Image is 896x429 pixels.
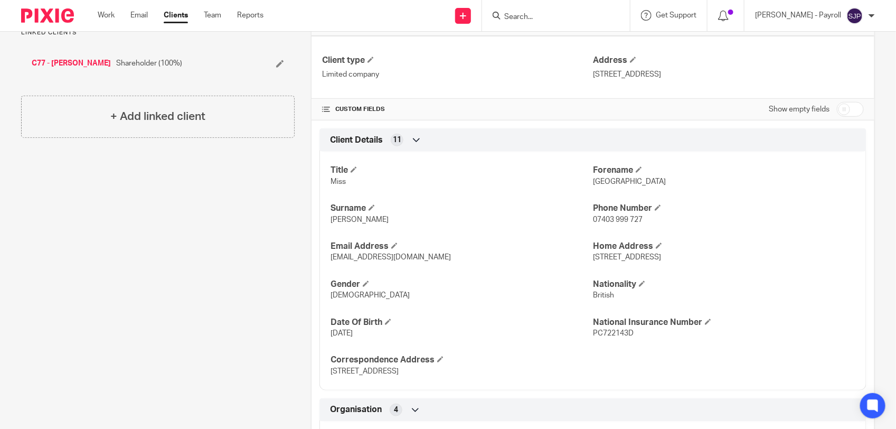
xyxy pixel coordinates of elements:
span: PC722143D [593,330,634,337]
span: Shareholder (100%) [116,58,182,69]
span: [DEMOGRAPHIC_DATA] [331,292,410,299]
p: [STREET_ADDRESS] [593,69,864,80]
a: Reports [237,10,263,21]
p: [PERSON_NAME] - Payroll [755,10,841,21]
h4: Gender [331,279,593,290]
h4: CUSTOM FIELDS [322,105,593,114]
span: [STREET_ADDRESS] [593,254,661,261]
span: Get Support [656,12,696,19]
h4: Client type [322,55,593,66]
span: [DATE] [331,330,353,337]
span: Client Details [330,135,383,146]
span: 07403 999 727 [593,216,643,223]
a: Team [204,10,221,21]
span: 4 [394,405,398,415]
img: svg%3E [846,7,863,24]
h4: Nationality [593,279,855,290]
h4: + Add linked client [110,108,205,125]
img: Pixie [21,8,74,23]
span: Organisation [330,404,382,415]
h4: Home Address [593,241,855,252]
h4: Date Of Birth [331,317,593,328]
h4: Correspondence Address [331,355,593,366]
span: British [593,292,614,299]
span: [GEOGRAPHIC_DATA] [593,178,666,185]
p: Linked clients [21,29,295,37]
h4: Address [593,55,864,66]
span: [EMAIL_ADDRESS][DOMAIN_NAME] [331,254,451,261]
h4: Email Address [331,241,593,252]
span: Miss [331,178,346,185]
h4: Surname [331,203,593,214]
h4: National Insurance Number [593,317,855,328]
label: Show empty fields [769,104,829,115]
span: [STREET_ADDRESS] [331,368,399,375]
span: 11 [393,135,401,145]
h4: Forename [593,165,855,176]
h4: Title [331,165,593,176]
h4: Phone Number [593,203,855,214]
input: Search [503,13,598,22]
a: Email [130,10,148,21]
a: Clients [164,10,188,21]
a: C77 - [PERSON_NAME] [32,58,111,69]
span: [PERSON_NAME] [331,216,389,223]
a: Work [98,10,115,21]
p: Limited company [322,69,593,80]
